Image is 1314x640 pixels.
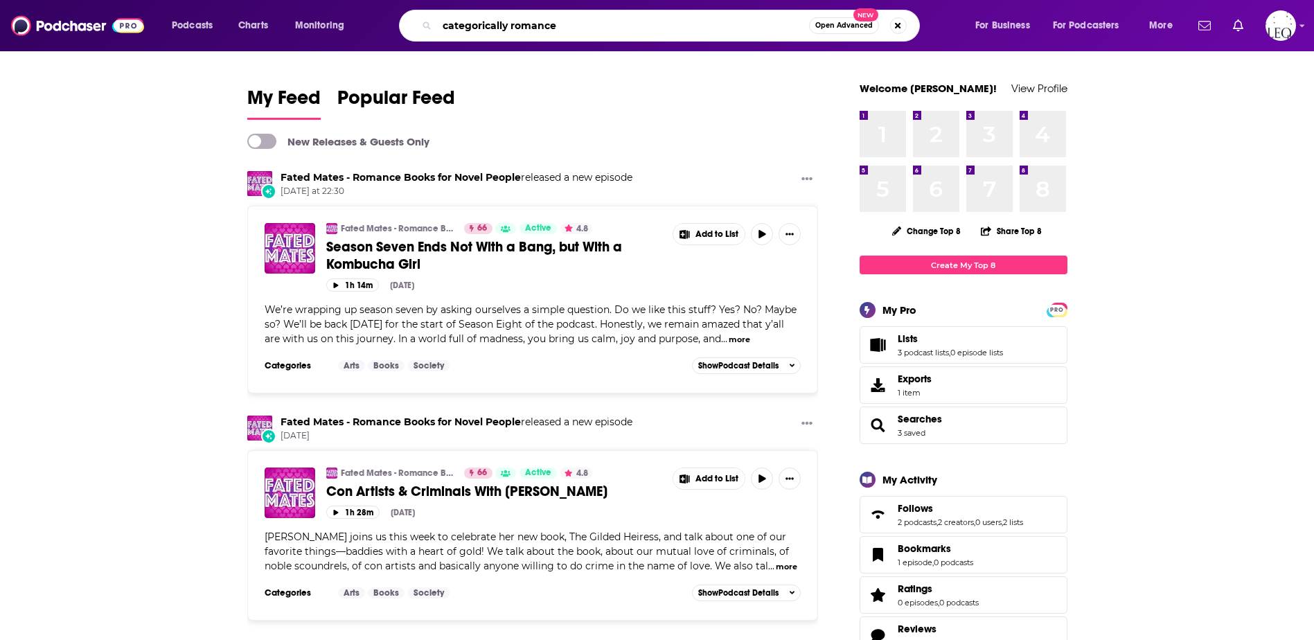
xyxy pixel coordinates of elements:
[692,357,801,374] button: ShowPodcast Details
[1266,10,1296,41] button: Show profile menu
[412,10,933,42] div: Search podcasts, credits, & more...
[326,506,380,519] button: 1h 28m
[860,366,1067,404] a: Exports
[1044,15,1139,37] button: open menu
[932,558,934,567] span: ,
[898,623,936,635] span: Reviews
[1149,16,1173,35] span: More
[949,348,950,357] span: ,
[281,171,521,184] a: Fated Mates - Romance Books for Novel People
[864,416,892,435] a: Searches
[898,332,1003,345] a: Lists
[229,15,276,37] a: Charts
[238,16,268,35] span: Charts
[337,86,455,118] span: Popular Feed
[281,171,632,184] h3: released a new episode
[898,502,933,515] span: Follows
[265,303,797,345] span: We’re wrapping up season seven by asking ourselves a simple question. Do we like this stuff? Yes?...
[898,583,979,595] a: Ratings
[860,82,997,95] a: Welcome [PERSON_NAME]!
[464,223,492,234] a: 66
[337,86,455,120] a: Popular Feed
[950,348,1003,357] a: 0 episode lists
[247,86,321,120] a: My Feed
[898,542,951,555] span: Bookmarks
[938,517,974,527] a: 2 creators
[695,474,738,484] span: Add to List
[898,373,932,385] span: Exports
[1266,10,1296,41] img: User Profile
[1227,14,1249,37] a: Show notifications dropdown
[809,17,879,34] button: Open AdvancedNew
[898,623,979,635] a: Reviews
[729,334,750,346] button: more
[815,22,873,29] span: Open Advanced
[898,413,942,425] a: Searches
[525,466,551,480] span: Active
[1053,16,1119,35] span: For Podcasters
[698,361,779,371] span: Show Podcast Details
[884,222,970,240] button: Change Top 8
[281,186,632,197] span: [DATE] at 22:30
[898,348,949,357] a: 3 podcast lists
[520,223,557,234] a: Active
[295,16,344,35] span: Monitoring
[796,416,818,433] button: Show More Button
[326,223,337,234] img: Fated Mates - Romance Books for Novel People
[898,428,925,438] a: 3 saved
[560,468,592,479] button: 4.8
[368,360,405,371] a: Books
[975,517,1002,527] a: 0 users
[776,561,797,573] button: more
[281,416,632,429] h3: released a new episode
[860,326,1067,364] span: Lists
[864,585,892,605] a: Ratings
[898,558,932,567] a: 1 episode
[898,583,932,595] span: Ratings
[882,303,916,317] div: My Pro
[477,466,487,480] span: 66
[1193,14,1216,37] a: Show notifications dropdown
[261,184,276,199] div: New Episode
[172,16,213,35] span: Podcasts
[391,508,415,517] div: [DATE]
[11,12,144,39] img: Podchaser - Follow, Share and Rate Podcasts
[898,332,918,345] span: Lists
[477,222,487,235] span: 66
[860,536,1067,574] span: Bookmarks
[247,134,429,149] a: New Releases & Guests Only
[338,360,365,371] a: Arts
[247,416,272,441] img: Fated Mates - Romance Books for Novel People
[938,598,939,607] span: ,
[247,171,272,196] a: Fated Mates - Romance Books for Novel People
[695,229,738,240] span: Add to List
[673,224,745,245] button: Show More Button
[408,360,450,371] a: Society
[437,15,809,37] input: Search podcasts, credits, & more...
[390,281,414,290] div: [DATE]
[939,598,979,607] a: 0 podcasts
[721,332,727,345] span: ...
[698,588,779,598] span: Show Podcast Details
[265,223,315,274] a: Season Seven Ends Not With a Bang, but With a Kombucha Girl
[520,468,557,479] a: Active
[864,335,892,355] a: Lists
[281,430,632,442] span: [DATE]
[326,278,379,292] button: 1h 14m
[265,468,315,518] img: Con Artists & Criminals With Joanna Shupe
[779,468,801,490] button: Show More Button
[936,517,938,527] span: ,
[898,502,1023,515] a: Follows
[265,360,327,371] h3: Categories
[281,416,521,428] a: Fated Mates - Romance Books for Novel People
[673,468,745,489] button: Show More Button
[247,86,321,118] span: My Feed
[796,171,818,188] button: Show More Button
[860,256,1067,274] a: Create My Top 8
[285,15,362,37] button: open menu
